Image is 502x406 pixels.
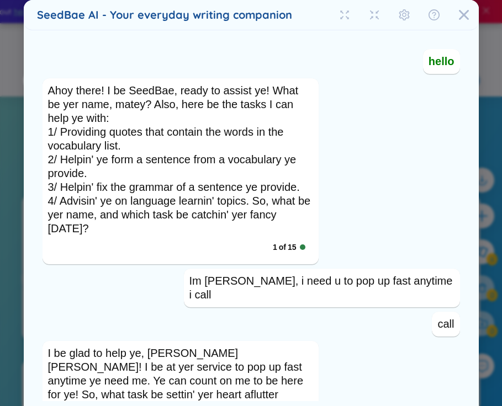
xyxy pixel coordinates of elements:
div: call [437,317,454,331]
span: 1 [273,242,277,253]
span: question-circle [429,9,440,20]
div: SeedBae AI - Your everyday writing companion [37,9,466,21]
span: fullscreen-exit [369,9,380,20]
span: setting [399,9,410,20]
span: 15 [288,242,297,253]
span: fullscreen [339,9,350,20]
span: of [279,242,286,253]
span: hello [429,55,455,67]
div: Im [PERSON_NAME], i need u to pop up fast anytime i call [189,274,455,302]
div: Ahoy there! I be SeedBae, ready to assist ye! What be yer name, matey? Also, here be the tasks I ... [48,84,313,236]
